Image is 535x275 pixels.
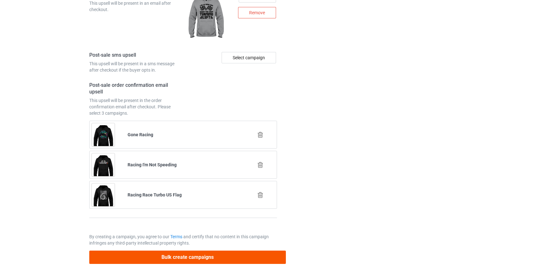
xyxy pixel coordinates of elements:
[170,234,182,239] a: Terms
[128,132,153,137] b: Gone Racing
[89,251,286,264] button: Bulk create campaigns
[128,162,177,167] b: Racing I'm Not Speeding
[89,233,277,246] p: By creating a campaign, you agree to our and certify that no content in this campaign infringes a...
[89,61,181,73] div: This upsell will be present in a sms message after checkout if the buyer opts in.
[238,7,276,18] div: Remove
[222,52,276,63] div: Select campaign
[89,82,181,95] h4: Post-sale order confirmation email upsell
[128,192,182,197] b: Racing Race Turbo US Flag
[89,52,181,59] h4: Post-sale sms upsell
[89,97,181,116] div: This upsell will be present in the order confirmation email after checkout. Please select 3 campa...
